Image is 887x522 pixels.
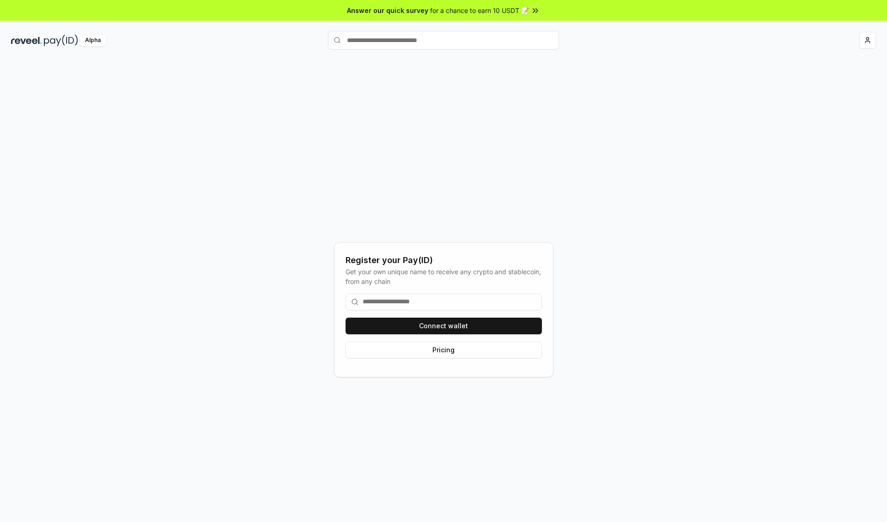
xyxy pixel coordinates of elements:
span: for a chance to earn 10 USDT 📝 [430,6,529,15]
img: reveel_dark [11,35,42,46]
div: Get your own unique name to receive any crypto and stablecoin, from any chain [346,267,542,286]
button: Connect wallet [346,318,542,334]
div: Register your Pay(ID) [346,254,542,267]
button: Pricing [346,342,542,358]
span: Answer our quick survey [347,6,428,15]
div: Alpha [80,35,106,46]
img: pay_id [44,35,78,46]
